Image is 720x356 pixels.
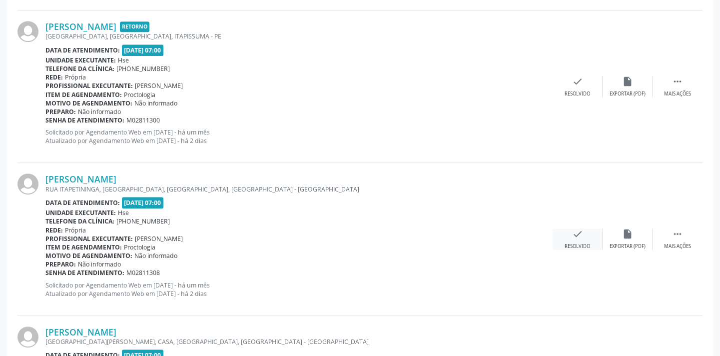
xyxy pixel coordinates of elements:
span: Própria [65,73,86,81]
b: Senha de atendimento: [45,268,124,277]
span: Retorno [120,21,149,32]
i: check [572,228,583,239]
span: [PHONE_NUMBER] [116,217,170,225]
div: RUA ITAPETININGA, [GEOGRAPHIC_DATA], [GEOGRAPHIC_DATA], [GEOGRAPHIC_DATA] - [GEOGRAPHIC_DATA] [45,185,553,193]
span: Não informado [78,107,121,116]
div: Mais ações [664,90,691,97]
span: M02811308 [126,268,160,277]
span: Não informado [134,251,177,260]
b: Motivo de agendamento: [45,99,132,107]
b: Unidade executante: [45,208,116,217]
img: img [17,326,38,347]
div: Mais ações [664,243,691,250]
div: Exportar (PDF) [610,243,646,250]
span: Hse [118,56,129,64]
b: Senha de atendimento: [45,116,124,124]
b: Profissional executante: [45,81,133,90]
b: Preparo: [45,107,76,116]
b: Data de atendimento: [45,198,120,207]
span: Proctologia [124,243,155,251]
span: [DATE] 07:00 [122,197,164,208]
i: insert_drive_file [622,228,633,239]
span: Proctologia [124,90,155,99]
span: Própria [65,226,86,234]
span: [PHONE_NUMBER] [116,64,170,73]
div: Resolvido [565,243,590,250]
a: [PERSON_NAME] [45,326,116,337]
b: Item de agendamento: [45,90,122,99]
b: Preparo: [45,260,76,268]
b: Unidade executante: [45,56,116,64]
i: insert_drive_file [622,76,633,87]
span: [PERSON_NAME] [135,81,183,90]
span: [DATE] 07:00 [122,44,164,56]
div: [GEOGRAPHIC_DATA], [GEOGRAPHIC_DATA], ITAPISSUMA - PE [45,32,553,40]
b: Rede: [45,73,63,81]
img: img [17,173,38,194]
b: Profissional executante: [45,234,133,243]
span: Não informado [134,99,177,107]
p: Solicitado por Agendamento Web em [DATE] - há um mês Atualizado por Agendamento Web em [DATE] - h... [45,281,553,298]
a: [PERSON_NAME] [45,21,116,32]
b: Telefone da clínica: [45,64,114,73]
span: Não informado [78,260,121,268]
div: Resolvido [565,90,590,97]
b: Rede: [45,226,63,234]
div: [GEOGRAPHIC_DATA][PERSON_NAME], CASA, [GEOGRAPHIC_DATA], [GEOGRAPHIC_DATA] - [GEOGRAPHIC_DATA] [45,337,553,346]
span: Hse [118,208,129,217]
b: Data de atendimento: [45,46,120,54]
i: check [572,76,583,87]
b: Telefone da clínica: [45,217,114,225]
i:  [672,76,683,87]
p: Solicitado por Agendamento Web em [DATE] - há um mês Atualizado por Agendamento Web em [DATE] - h... [45,128,553,145]
i:  [672,228,683,239]
b: Motivo de agendamento: [45,251,132,260]
img: img [17,21,38,42]
b: Item de agendamento: [45,243,122,251]
a: [PERSON_NAME] [45,173,116,184]
div: Exportar (PDF) [610,90,646,97]
span: [PERSON_NAME] [135,234,183,243]
span: M02811300 [126,116,160,124]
